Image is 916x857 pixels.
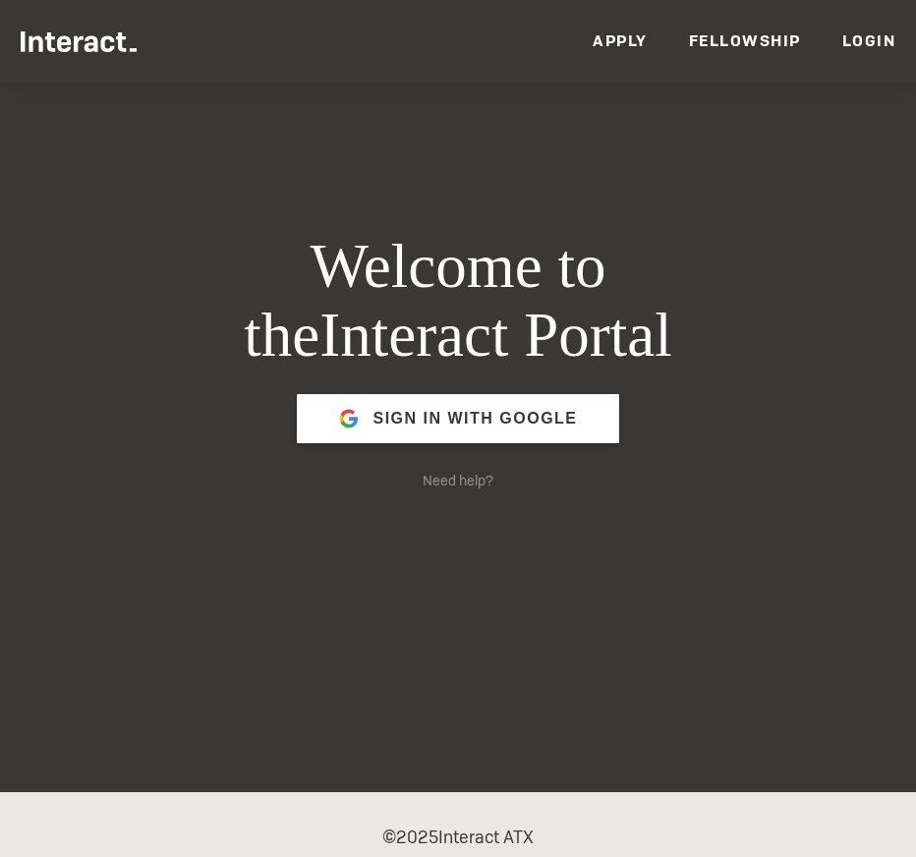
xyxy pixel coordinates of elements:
a: Fellowship [689,30,801,51]
a: Apply [593,30,648,51]
a: Login [842,30,896,51]
a: Need help? [423,472,493,489]
span: Interact Portal [319,301,672,370]
span: Sign in with Google [372,395,577,442]
p: © 2025 Interact ATX [21,820,895,854]
h1: Welcome to the [128,233,788,371]
img: Interact Logo [21,31,137,52]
